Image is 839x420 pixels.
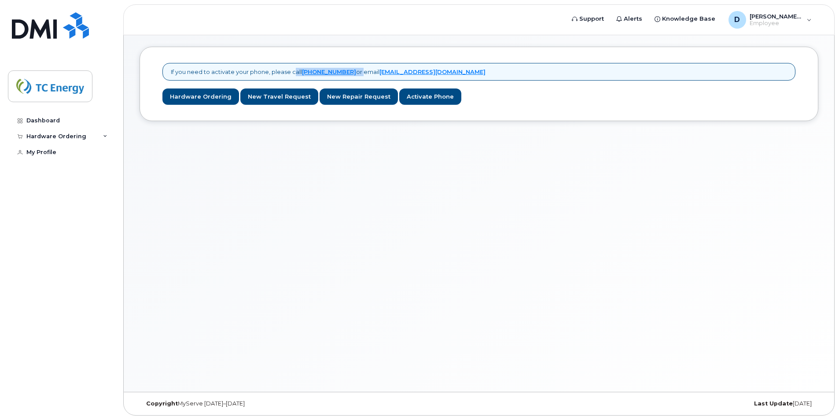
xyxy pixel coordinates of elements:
[624,15,642,23] span: Alerts
[648,10,721,28] a: Knowledge Base
[140,400,366,407] div: MyServe [DATE]–[DATE]
[754,400,793,407] strong: Last Update
[610,10,648,28] a: Alerts
[750,20,802,27] span: Employee
[734,15,740,25] span: D
[379,68,486,75] a: [EMAIL_ADDRESS][DOMAIN_NAME]
[662,15,715,23] span: Knowledge Base
[302,68,356,75] a: [PHONE_NUMBER]
[801,382,832,413] iframe: Messenger Launcher
[240,88,318,105] a: New Travel Request
[399,88,461,105] a: Activate Phone
[592,400,818,407] div: [DATE]
[722,11,818,29] div: diana_garcia@tcenergy.com
[162,88,239,105] a: Hardware Ordering
[146,400,178,407] strong: Copyright
[320,88,398,105] a: New Repair Request
[566,10,610,28] a: Support
[579,15,604,23] span: Support
[171,68,486,76] p: If you need to activate your phone, please call or email
[750,13,802,20] span: [PERSON_NAME][EMAIL_ADDRESS][DOMAIN_NAME]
